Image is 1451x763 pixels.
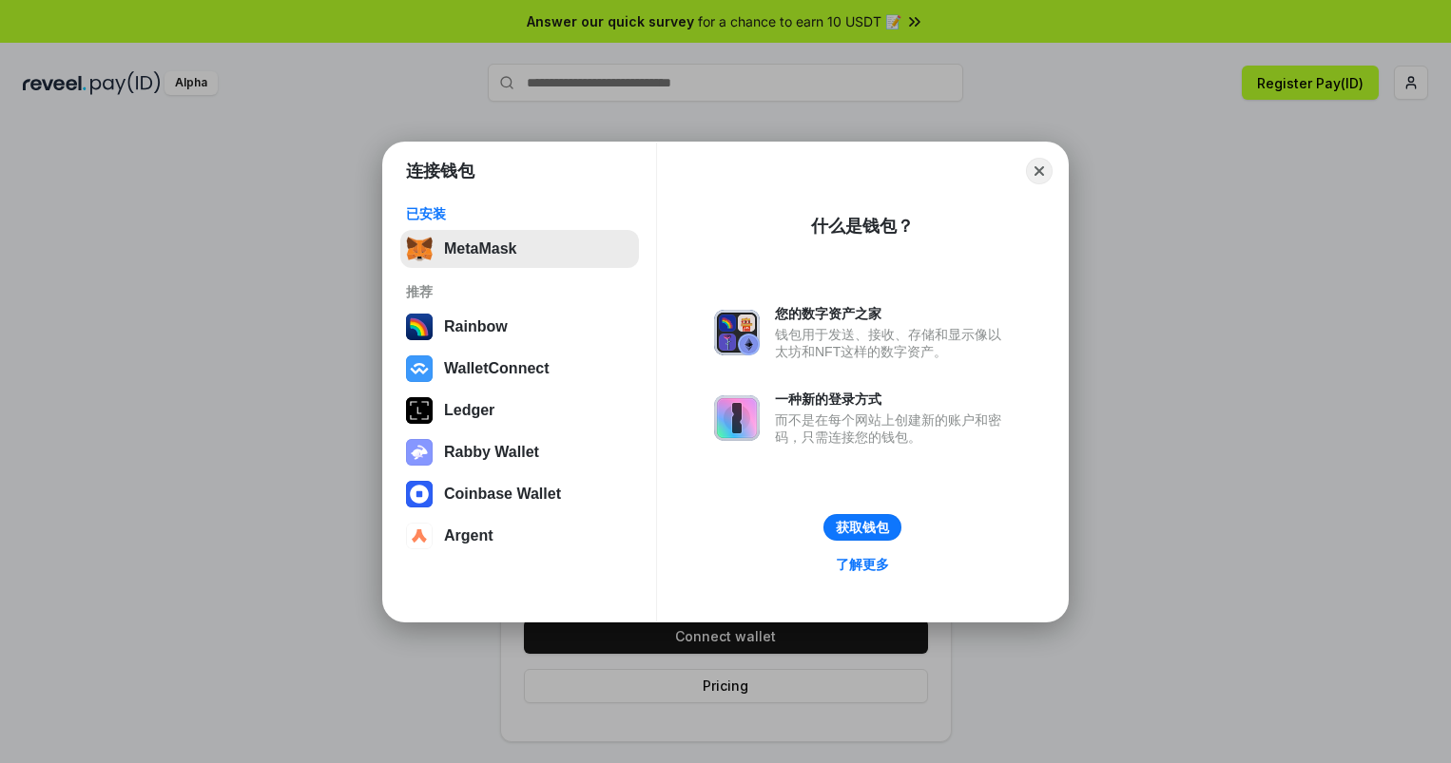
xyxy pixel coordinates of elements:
button: 获取钱包 [823,514,901,541]
div: Rabby Wallet [444,444,539,461]
div: MetaMask [444,240,516,258]
div: Ledger [444,402,494,419]
img: svg+xml,%3Csvg%20xmlns%3D%22http%3A%2F%2Fwww.w3.org%2F2000%2Fsvg%22%20fill%3D%22none%22%20viewBox... [714,310,760,355]
button: Ledger [400,391,639,429]
img: svg+xml,%3Csvg%20fill%3D%22none%22%20height%3D%2233%22%20viewBox%3D%220%200%2035%2033%22%20width%... [406,236,433,262]
div: WalletConnect [444,360,550,377]
div: 钱包用于发送、接收、存储和显示像以太坊和NFT这样的数字资产。 [775,326,1011,360]
img: svg+xml,%3Csvg%20xmlns%3D%22http%3A%2F%2Fwww.w3.org%2F2000%2Fsvg%22%20fill%3D%22none%22%20viewBox... [406,439,433,466]
button: Rabby Wallet [400,433,639,471]
div: 什么是钱包？ [811,215,914,238]
button: Rainbow [400,308,639,346]
button: Argent [400,517,639,555]
div: Argent [444,527,493,544]
div: 推荐 [406,283,633,300]
a: 了解更多 [824,552,900,577]
img: svg+xml,%3Csvg%20xmlns%3D%22http%3A%2F%2Fwww.w3.org%2F2000%2Fsvg%22%20fill%3D%22none%22%20viewBox... [714,395,760,441]
img: svg+xml,%3Csvg%20xmlns%3D%22http%3A%2F%2Fwww.w3.org%2F2000%2Fsvg%22%20width%3D%2228%22%20height%3... [406,397,433,424]
div: 一种新的登录方式 [775,391,1011,408]
img: svg+xml,%3Csvg%20width%3D%2228%22%20height%3D%2228%22%20viewBox%3D%220%200%2028%2028%22%20fill%3D... [406,523,433,549]
div: 获取钱包 [836,519,889,536]
img: svg+xml,%3Csvg%20width%3D%2228%22%20height%3D%2228%22%20viewBox%3D%220%200%2028%2028%22%20fill%3D... [406,481,433,507]
div: 您的数字资产之家 [775,305,1011,322]
div: 而不是在每个网站上创建新的账户和密码，只需连接您的钱包。 [775,411,1011,446]
div: Rainbow [444,318,508,335]
button: WalletConnect [400,350,639,388]
button: Close [1026,158,1053,184]
img: svg+xml,%3Csvg%20width%3D%22120%22%20height%3D%22120%22%20viewBox%3D%220%200%20120%20120%22%20fil... [406,314,433,340]
div: 已安装 [406,205,633,222]
div: Coinbase Wallet [444,486,561,503]
div: 了解更多 [836,556,889,573]
button: Coinbase Wallet [400,475,639,513]
button: MetaMask [400,230,639,268]
img: svg+xml,%3Csvg%20width%3D%2228%22%20height%3D%2228%22%20viewBox%3D%220%200%2028%2028%22%20fill%3D... [406,355,433,382]
h1: 连接钱包 [406,160,474,182]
